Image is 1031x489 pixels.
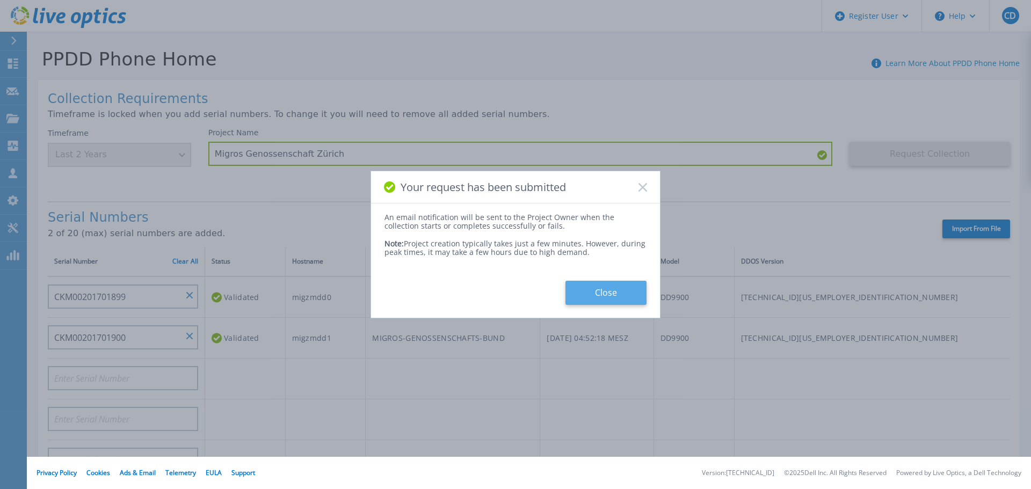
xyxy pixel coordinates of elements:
[896,470,1021,477] li: Powered by Live Optics, a Dell Technology
[231,468,255,477] a: Support
[120,468,156,477] a: Ads & Email
[784,470,887,477] li: © 2025 Dell Inc. All Rights Reserved
[702,470,774,477] li: Version: [TECHNICAL_ID]
[401,181,566,193] span: Your request has been submitted
[384,238,404,249] span: Note:
[384,231,647,257] div: Project creation typically takes just a few minutes. However, during peak times, it may take a fe...
[206,468,222,477] a: EULA
[384,213,647,230] div: An email notification will be sent to the Project Owner when the collection starts or completes s...
[37,468,77,477] a: Privacy Policy
[86,468,110,477] a: Cookies
[565,281,647,305] button: Close
[165,468,196,477] a: Telemetry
